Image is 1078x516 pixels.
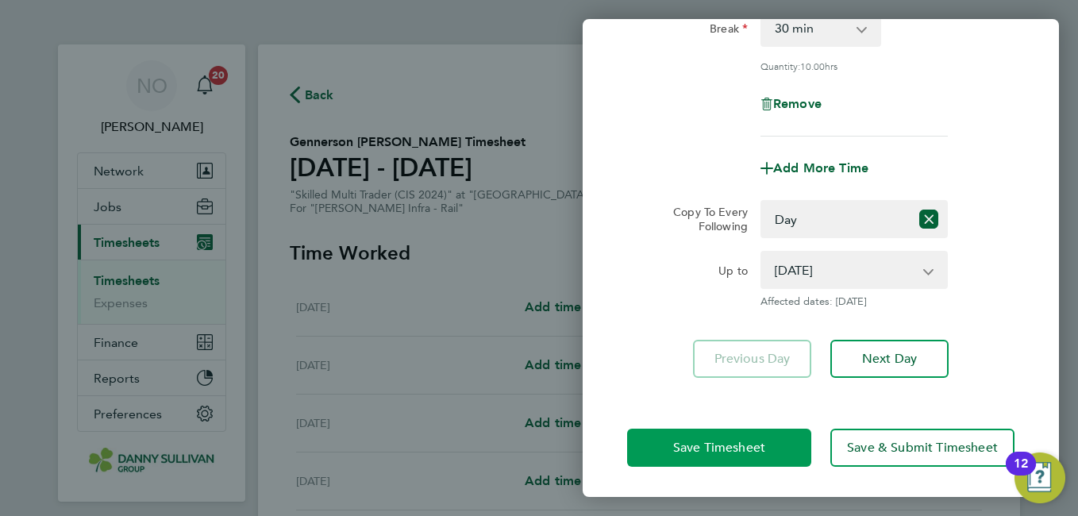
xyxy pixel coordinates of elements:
[862,351,917,367] span: Next Day
[760,162,868,175] button: Add More Time
[673,440,765,456] span: Save Timesheet
[660,205,748,233] label: Copy To Every Following
[773,96,822,111] span: Remove
[1014,452,1065,503] button: Open Resource Center, 12 new notifications
[773,160,868,175] span: Add More Time
[830,340,949,378] button: Next Day
[760,60,948,72] div: Quantity: hrs
[627,429,811,467] button: Save Timesheet
[760,98,822,110] button: Remove
[830,429,1014,467] button: Save & Submit Timesheet
[919,202,938,237] button: Reset selection
[847,440,998,456] span: Save & Submit Timesheet
[710,21,748,40] label: Break
[800,60,825,72] span: 10.00
[718,264,748,283] label: Up to
[760,295,948,308] span: Affected dates: [DATE]
[1014,464,1028,484] div: 12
